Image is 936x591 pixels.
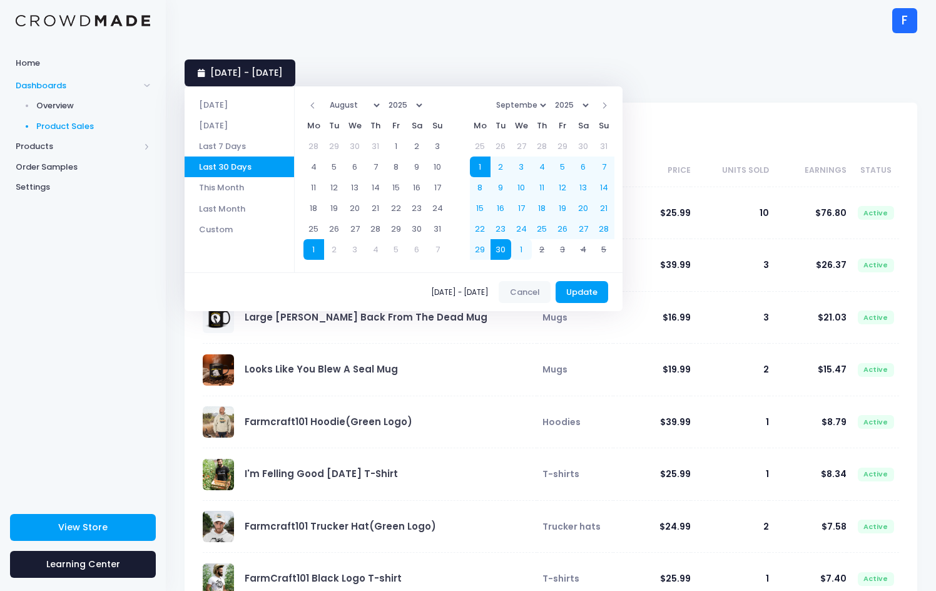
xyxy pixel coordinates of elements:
[386,157,407,177] td: 8
[573,198,594,218] td: 20
[427,198,448,218] td: 24
[386,198,407,218] td: 22
[858,206,894,220] span: Active
[542,311,567,324] span: Mugs
[303,136,324,157] td: 28
[407,136,427,157] td: 2
[58,521,108,533] span: View Store
[407,218,427,239] td: 30
[511,115,532,136] th: We
[660,259,691,271] span: $39.99
[245,520,436,533] a: Farmcraft101 Trucker Hat(Green Logo)
[185,59,295,86] a: [DATE] - [DATE]
[858,311,894,324] span: Active
[542,520,601,533] span: Trucker hats
[499,281,551,304] button: Cancel
[407,115,427,136] th: Sa
[594,218,614,239] td: 28
[858,259,894,272] span: Active
[659,520,691,533] span: $24.99
[491,157,511,177] td: 2
[345,239,365,260] td: 3
[766,416,769,428] span: 1
[16,80,140,92] span: Dashboards
[470,218,491,239] td: 22
[532,136,552,157] td: 28
[763,259,769,271] span: 3
[491,218,511,239] td: 23
[511,198,532,218] td: 17
[185,177,294,198] li: This Month
[491,177,511,198] td: 9
[766,572,769,585] span: 1
[303,198,324,218] td: 18
[594,136,614,157] td: 31
[532,157,552,177] td: 4
[760,207,769,219] span: 10
[542,416,581,428] span: Hoodies
[573,136,594,157] td: 30
[345,136,365,157] td: 30
[10,514,156,541] a: View Store
[36,120,151,133] span: Product Sales
[365,239,386,260] td: 4
[470,198,491,218] td: 15
[407,239,427,260] td: 6
[663,311,691,324] span: $16.99
[821,468,847,480] span: $8.34
[511,177,532,198] td: 10
[552,177,573,198] td: 12
[822,520,847,533] span: $7.58
[16,161,150,173] span: Order Samples
[365,115,386,136] th: Th
[386,218,407,239] td: 29
[858,415,894,429] span: Active
[245,362,398,376] a: Looks Like You Blew A Seal Mug
[815,207,847,219] span: $76.80
[511,239,532,260] td: 1
[185,198,294,218] li: Last Month
[663,363,691,376] span: $19.99
[210,66,283,79] span: [DATE] - [DATE]
[324,239,345,260] td: 2
[324,115,345,136] th: Tu
[324,177,345,198] td: 12
[185,136,294,157] li: Last 7 Days
[407,157,427,177] td: 9
[542,363,567,376] span: Mugs
[818,311,847,324] span: $21.03
[858,572,894,586] span: Active
[660,416,691,428] span: $39.99
[427,136,448,157] td: 3
[552,157,573,177] td: 5
[858,520,894,533] span: Active
[386,239,407,260] td: 5
[470,157,491,177] td: 1
[470,136,491,157] td: 25
[365,218,386,239] td: 28
[245,311,487,324] a: Large [PERSON_NAME] Back From The Dead Mug
[532,218,552,239] td: 25
[532,239,552,260] td: 2
[858,468,894,481] span: Active
[303,157,324,177] td: 4
[303,115,324,136] th: Mo
[303,177,324,198] td: 11
[185,95,294,115] li: [DATE]
[542,572,579,585] span: T-shirts
[16,57,150,69] span: Home
[594,115,614,136] th: Su
[365,157,386,177] td: 7
[820,572,847,585] span: $7.40
[763,363,769,376] span: 2
[470,115,491,136] th: Mo
[594,157,614,177] td: 7
[511,218,532,239] td: 24
[822,416,847,428] span: $8.79
[185,157,294,177] li: Last 30 Days
[345,218,365,239] td: 27
[245,415,412,428] a: Farmcraft101 Hoodie(Green Logo)
[511,157,532,177] td: 3
[470,239,491,260] td: 29
[345,177,365,198] td: 13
